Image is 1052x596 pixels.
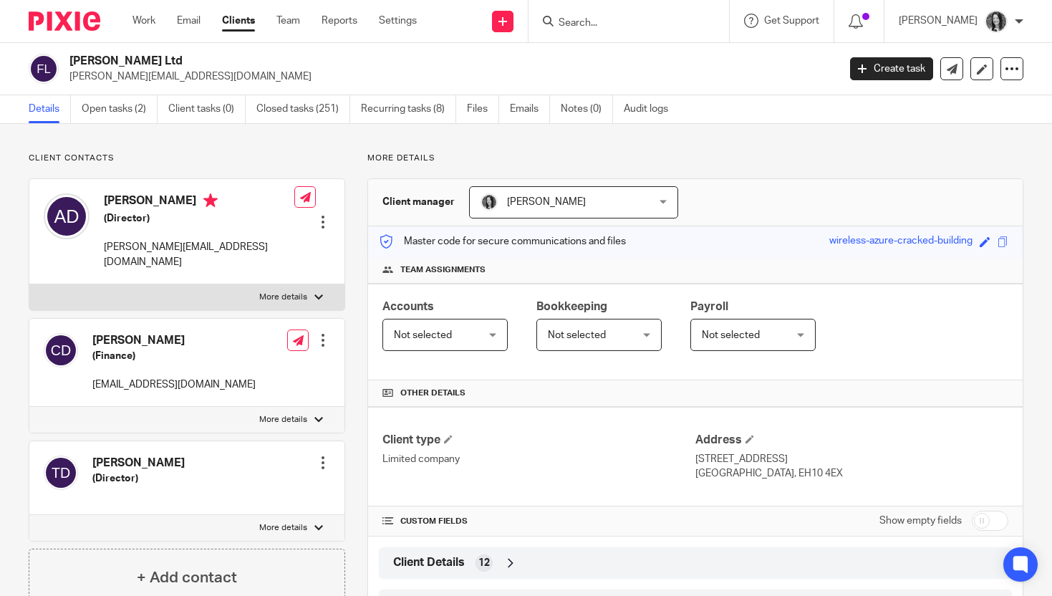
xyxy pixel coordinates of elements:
[510,95,550,123] a: Emails
[548,330,606,340] span: Not selected
[92,333,256,348] h4: [PERSON_NAME]
[467,95,499,123] a: Files
[829,234,973,250] div: wireless-azure-cracked-building
[322,14,357,28] a: Reports
[850,57,933,80] a: Create task
[382,195,455,209] h3: Client manager
[92,349,256,363] h5: (Finance)
[557,17,686,30] input: Search
[561,95,613,123] a: Notes (0)
[222,14,255,28] a: Clients
[624,95,679,123] a: Audit logs
[104,193,294,211] h4: [PERSON_NAME]
[132,14,155,28] a: Work
[69,54,677,69] h2: [PERSON_NAME] Ltd
[177,14,201,28] a: Email
[92,378,256,392] p: [EMAIL_ADDRESS][DOMAIN_NAME]
[29,54,59,84] img: svg%3E
[69,69,829,84] p: [PERSON_NAME][EMAIL_ADDRESS][DOMAIN_NAME]
[137,567,237,589] h4: + Add contact
[104,211,294,226] h5: (Director)
[400,264,486,276] span: Team assignments
[44,456,78,490] img: svg%3E
[985,10,1008,33] img: brodie%203%20small.jpg
[44,193,90,239] img: svg%3E
[695,452,1008,466] p: [STREET_ADDRESS]
[367,153,1023,164] p: More details
[394,330,452,340] span: Not selected
[695,466,1008,481] p: [GEOGRAPHIC_DATA], EH10 4EX
[481,193,498,211] img: brodie%203%20small.jpg
[382,452,695,466] p: Limited company
[92,456,185,471] h4: [PERSON_NAME]
[702,330,760,340] span: Not selected
[361,95,456,123] a: Recurring tasks (8)
[104,240,294,269] p: [PERSON_NAME][EMAIL_ADDRESS][DOMAIN_NAME]
[29,11,100,31] img: Pixie
[507,197,586,207] span: [PERSON_NAME]
[168,95,246,123] a: Client tasks (0)
[276,14,300,28] a: Team
[400,388,465,399] span: Other details
[44,333,78,367] img: svg%3E
[695,433,1008,448] h4: Address
[259,414,307,426] p: More details
[393,555,465,570] span: Client Details
[690,301,728,312] span: Payroll
[478,556,490,570] span: 12
[382,301,434,312] span: Accounts
[899,14,978,28] p: [PERSON_NAME]
[259,292,307,303] p: More details
[382,516,695,527] h4: CUSTOM FIELDS
[379,234,626,249] p: Master code for secure communications and files
[92,471,185,486] h5: (Director)
[379,14,417,28] a: Settings
[879,514,962,528] label: Show empty fields
[764,16,819,26] span: Get Support
[29,153,345,164] p: Client contacts
[82,95,158,123] a: Open tasks (2)
[203,193,218,208] i: Primary
[256,95,350,123] a: Closed tasks (251)
[259,522,307,534] p: More details
[536,301,607,312] span: Bookkeeping
[382,433,695,448] h4: Client type
[29,95,71,123] a: Details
